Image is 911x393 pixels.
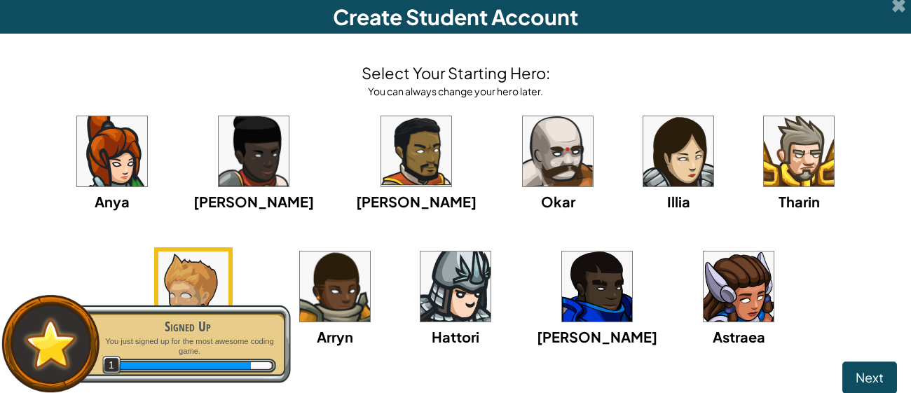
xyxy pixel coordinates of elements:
p: You just signed up for the most awesome coding game. [100,336,276,357]
img: portrait.png [300,251,370,322]
img: portrait.png [704,251,774,322]
img: portrait.png [562,251,632,322]
span: Hattori [432,328,479,345]
span: Okar [541,193,575,210]
span: Illia [667,193,690,210]
img: portrait.png [77,116,147,186]
span: Astraea [713,328,765,345]
img: portrait.png [219,116,289,186]
img: portrait.png [381,116,451,186]
img: default.png [19,312,83,375]
span: 1 [102,356,121,375]
img: portrait.png [643,116,713,186]
img: portrait.png [523,116,593,186]
div: Signed Up [100,317,276,336]
h4: Select Your Starting Hero: [362,62,550,84]
img: portrait.png [158,251,228,322]
span: Tharin [779,193,820,210]
img: portrait.png [764,116,834,186]
img: portrait.png [420,251,491,322]
span: Anya [95,193,130,210]
span: [PERSON_NAME] [537,328,657,345]
span: Next [856,369,884,385]
span: [PERSON_NAME] [193,193,314,210]
div: You can always change your hero later. [362,84,550,98]
span: [PERSON_NAME] [356,193,477,210]
span: Arryn [317,328,353,345]
span: Create Student Account [333,4,578,30]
